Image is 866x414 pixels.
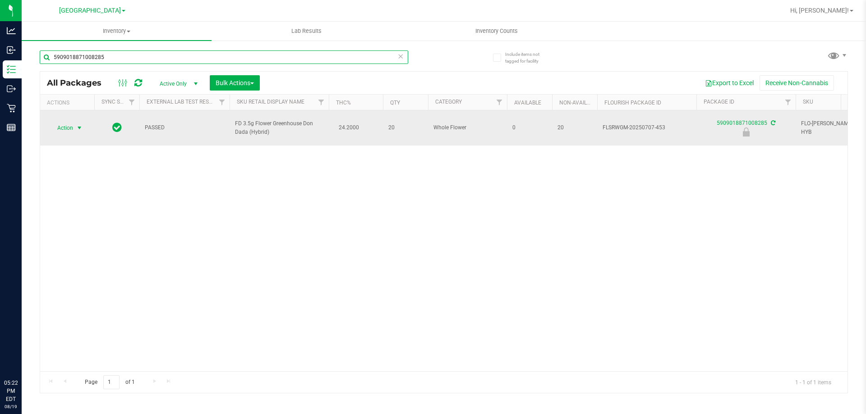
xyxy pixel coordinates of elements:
[210,75,260,91] button: Bulk Actions
[49,122,74,134] span: Action
[7,123,16,132] inline-svg: Reports
[212,22,401,41] a: Lab Results
[147,99,217,105] a: External Lab Test Result
[505,51,550,64] span: Include items not tagged for facility
[216,79,254,86] span: Bulk Actions
[699,75,760,91] button: Export to Excel
[4,403,18,410] p: 08/19
[435,99,462,105] a: Category
[215,95,230,110] a: Filter
[492,95,507,110] a: Filter
[512,123,547,132] span: 0
[7,65,16,74] inline-svg: Inventory
[433,123,502,132] span: Whole Flower
[7,84,16,93] inline-svg: Outbound
[788,375,838,389] span: 1 - 1 of 1 items
[514,100,541,106] a: Available
[22,27,212,35] span: Inventory
[59,7,121,14] span: [GEOGRAPHIC_DATA]
[101,99,136,105] a: Sync Status
[397,50,404,62] span: Clear
[112,121,122,134] span: In Sync
[237,99,304,105] a: Sku Retail Display Name
[279,27,334,35] span: Lab Results
[390,100,400,106] a: Qty
[40,50,408,64] input: Search Package ID, Item Name, SKU, Lot or Part Number...
[388,123,423,132] span: 20
[103,375,120,389] input: 1
[790,7,849,14] span: Hi, [PERSON_NAME]!
[47,78,111,88] span: All Packages
[781,95,796,110] a: Filter
[7,104,16,113] inline-svg: Retail
[717,120,767,126] a: 5909018871008285
[604,100,661,106] a: Flourish Package ID
[4,379,18,403] p: 05:22 PM EDT
[401,22,591,41] a: Inventory Counts
[760,75,834,91] button: Receive Non-Cannabis
[47,100,91,106] div: Actions
[145,123,224,132] span: PASSED
[336,100,351,106] a: THC%
[7,45,16,55] inline-svg: Inbound
[695,127,797,136] div: Newly Received
[22,22,212,41] a: Inventory
[77,375,142,389] span: Page of 1
[463,27,530,35] span: Inventory Counts
[235,119,323,136] span: FD 3.5g Flower Greenhouse Don Dada (Hybrid)
[124,95,139,110] a: Filter
[7,26,16,35] inline-svg: Analytics
[803,99,813,105] a: SKU
[769,120,775,126] span: Sync from Compliance System
[557,123,592,132] span: 20
[334,121,364,134] span: 24.2000
[603,123,691,132] span: FLSRWGM-20250707-453
[704,99,734,105] a: Package ID
[314,95,329,110] a: Filter
[559,100,599,106] a: Non-Available
[74,122,85,134] span: select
